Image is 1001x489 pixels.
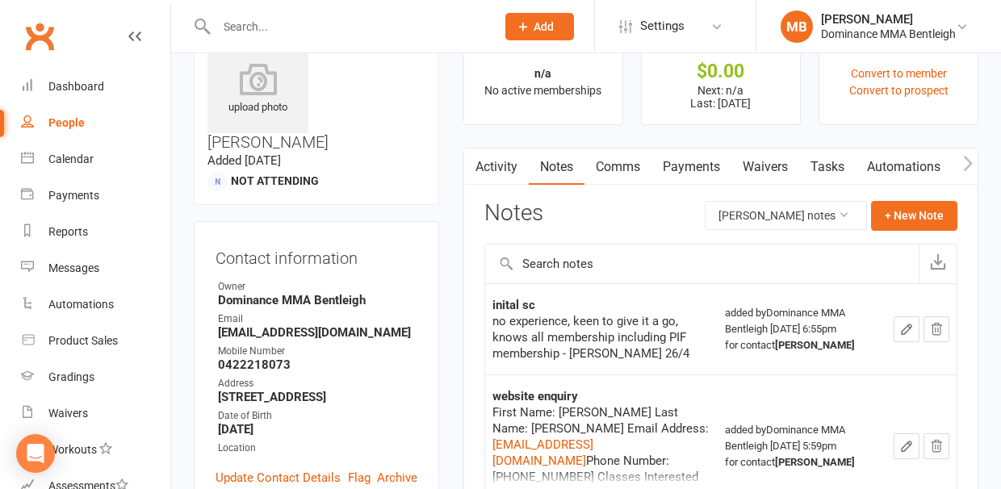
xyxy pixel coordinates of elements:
[21,359,170,395] a: Gradings
[218,279,417,295] div: Owner
[216,468,341,487] a: Update Contact Details
[48,370,94,383] div: Gradings
[731,148,799,186] a: Waivers
[656,84,785,110] p: Next: n/a Last: [DATE]
[48,153,94,165] div: Calendar
[218,376,417,391] div: Address
[651,148,731,186] a: Payments
[21,286,170,323] a: Automations
[775,339,855,351] strong: [PERSON_NAME]
[799,148,856,186] a: Tasks
[207,153,281,168] time: Added [DATE]
[207,32,425,151] h3: [PERSON_NAME]
[492,437,593,468] a: [EMAIL_ADDRESS][DOMAIN_NAME]
[218,390,417,404] strong: [STREET_ADDRESS]
[21,69,170,105] a: Dashboard
[218,325,417,340] strong: [EMAIL_ADDRESS][DOMAIN_NAME]
[529,148,584,186] a: Notes
[821,12,956,27] div: [PERSON_NAME]
[856,148,952,186] a: Automations
[48,407,88,420] div: Waivers
[48,261,99,274] div: Messages
[640,8,685,44] span: Settings
[492,298,535,312] strong: inital sc
[781,10,813,43] div: MB
[775,456,855,468] strong: [PERSON_NAME]
[505,13,574,40] button: Add
[821,27,956,41] div: Dominance MMA Bentleigh
[534,20,554,33] span: Add
[21,178,170,214] a: Payments
[705,201,867,230] button: [PERSON_NAME] notes
[218,311,417,327] div: Email
[48,443,97,456] div: Workouts
[21,395,170,432] a: Waivers
[348,468,371,487] a: Flag
[492,313,710,362] div: no experience, keen to give it a go, knows all membership including PIF membership - [PERSON_NAME...
[851,67,947,80] a: Convert to member
[218,344,417,359] div: Mobile Number
[48,334,118,347] div: Product Sales
[231,174,319,187] span: Not Attending
[849,84,949,97] a: Convert to prospect
[19,16,60,56] a: Clubworx
[656,63,785,80] div: $0.00
[485,245,919,283] input: Search notes
[871,201,957,230] button: + New Note
[48,189,99,202] div: Payments
[48,225,88,238] div: Reports
[21,250,170,286] a: Messages
[207,63,308,116] div: upload photo
[484,201,543,230] h3: Notes
[492,389,578,403] strong: website enquiry
[464,148,529,186] a: Activity
[218,357,417,372] strong: 0422218073
[725,305,879,353] div: added by Dominance MMA Bentleigh [DATE] 6:55pm
[48,116,85,129] div: People
[16,434,55,473] div: Open Intercom Messenger
[218,422,417,437] strong: [DATE]
[21,214,170,250] a: Reports
[377,468,417,487] a: Archive
[48,298,114,311] div: Automations
[218,408,417,424] div: Date of Birth
[725,454,879,470] div: for contact
[218,441,417,456] div: Location
[216,243,417,267] h3: Contact information
[534,67,551,80] strong: n/a
[725,422,879,470] div: added by Dominance MMA Bentleigh [DATE] 5:59pm
[218,293,417,307] strong: Dominance MMA Bentleigh
[212,15,484,38] input: Search...
[21,105,170,141] a: People
[48,80,104,93] div: Dashboard
[21,141,170,178] a: Calendar
[21,323,170,359] a: Product Sales
[584,148,651,186] a: Comms
[21,432,170,468] a: Workouts
[725,337,879,353] div: for contact
[484,84,601,97] span: No active memberships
